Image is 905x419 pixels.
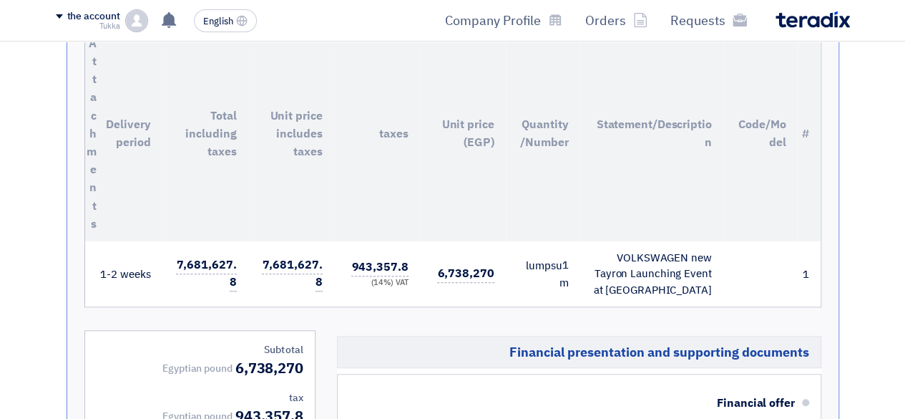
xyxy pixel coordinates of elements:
font: 6,738,270 [235,357,303,379]
font: English [203,14,233,28]
a: Requests [659,4,758,37]
font: 1-2 weeks [100,266,150,282]
font: Company Profile [445,11,541,30]
font: 6,738,270 [437,265,494,282]
font: 7,681,627.8 [176,256,236,291]
font: VOLKSWAGEN new Tayron Launching Event at [GEOGRAPHIC_DATA] [593,250,711,298]
font: tax [289,390,303,405]
font: Total including taxes [185,107,236,160]
button: English [194,9,257,32]
img: profile_test.png [125,9,148,32]
font: Requests [670,11,725,30]
font: the account [67,9,120,24]
font: Orders [585,11,626,30]
font: Unit price includes taxes [270,107,322,160]
font: Unit price (EGP) [441,116,494,151]
font: Delivery period [106,116,150,151]
font: Attachments [87,35,97,233]
img: Teradix logo [776,11,850,28]
font: 943,357.8 [351,259,408,276]
font: taxes [379,125,409,143]
font: Financial offer [717,395,795,412]
font: (14%) VAT [371,276,408,289]
font: # [802,125,809,143]
font: Code/Model [738,116,786,151]
font: lumpsum [526,258,568,291]
font: 7,681,627.8 [262,256,322,291]
font: Egyptian pound [162,361,233,376]
font: Tukka [99,20,120,32]
font: Subtotal [264,342,303,357]
font: 1 [562,257,569,273]
a: Orders [574,4,659,37]
font: 1 [803,266,809,282]
font: Financial presentation and supporting documents [509,342,809,362]
font: Quantity/Number [520,116,568,151]
font: Statement/Description [596,116,711,151]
